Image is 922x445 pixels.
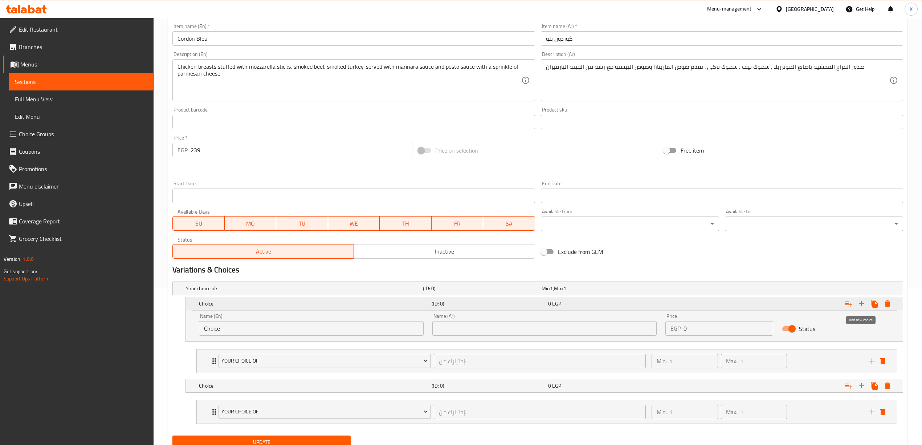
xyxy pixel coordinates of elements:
[432,382,545,389] h5: (ID: 0)
[19,43,148,51] span: Branches
[681,146,704,155] span: Free item
[4,274,50,283] a: Support.OpsPlatform
[383,218,429,229] span: TH
[483,216,535,231] button: SA
[172,115,535,129] input: Please enter product barcode
[877,406,888,417] button: delete
[9,73,154,90] a: Sections
[15,112,148,121] span: Edit Menu
[542,285,657,292] div: ,
[423,285,538,292] h5: (ID: 0)
[554,284,563,293] span: Max
[563,284,566,293] span: 1
[225,216,277,231] button: MO
[219,405,431,419] button: Your Choice Of:
[3,143,154,160] a: Coupons
[552,299,561,308] span: EGP
[178,146,188,154] p: EGP
[19,147,148,156] span: Coupons
[3,21,154,38] a: Edit Restaurant
[842,297,855,310] button: Add choice group
[3,56,154,73] a: Menus
[541,31,903,46] input: Enter name Ar
[435,218,481,229] span: FR
[3,195,154,213] a: Upsell
[866,406,877,417] button: add
[542,284,550,293] span: Min
[3,178,154,195] a: Menu disclaimer
[548,381,551,391] span: 0
[868,297,881,310] button: Clone new choice
[357,246,532,257] span: Inactive
[799,324,815,333] span: Status
[191,397,903,427] li: Expand
[15,77,148,86] span: Sections
[550,284,553,293] span: 1
[331,218,377,229] span: WE
[172,216,224,231] button: SU
[432,321,657,336] input: Enter name Ar
[9,90,154,108] a: Full Menu View
[552,381,561,391] span: EGP
[199,321,423,336] input: Enter name En
[172,31,535,46] input: Enter name En
[725,217,903,231] div: ​
[19,182,148,191] span: Menu disclaimer
[15,95,148,104] span: Full Menu View
[786,5,834,13] div: [GEOGRAPHIC_DATA]
[19,25,148,34] span: Edit Restaurant
[328,216,380,231] button: WE
[684,321,773,336] input: Please enter price
[221,356,428,365] span: Your Choice Of:
[541,115,903,129] input: Please enter product sku
[228,218,274,229] span: MO
[19,165,148,173] span: Promotions
[186,285,420,292] h5: Your choice of:
[910,5,913,13] span: K
[3,38,154,56] a: Branches
[9,108,154,125] a: Edit Menu
[186,297,903,310] div: Expand
[172,264,903,275] h2: Variations & Choices
[197,400,897,424] div: Expand
[199,382,429,389] h5: Choice
[178,63,521,98] textarea: Chicken breasts stuffed with mozzarella sticks, smoked beef, smoked turkey. served with marinara ...
[19,199,148,208] span: Upsell
[546,63,889,98] textarea: صدور الفراخ المحشيه باصابع الموتزريلا , سموك بيف , سموك تركي . تقدم صوص المارينارا وصوص البيستو م...
[191,143,412,157] input: Please enter price
[432,300,545,307] h5: (ID: 0)
[176,218,221,229] span: SU
[3,230,154,247] a: Grocery Checklist
[435,146,478,155] span: Price on selection
[19,234,148,243] span: Grocery Checklist
[221,407,428,416] span: Your Choice Of:
[279,218,325,229] span: TU
[486,218,532,229] span: SA
[191,346,903,376] li: Expand
[726,408,737,416] p: Max:
[3,160,154,178] a: Promotions
[657,408,667,416] p: Min:
[380,216,432,231] button: TH
[197,349,897,373] div: Expand
[726,357,737,365] p: Max:
[19,130,148,138] span: Choice Groups
[354,244,535,259] button: Inactive
[176,246,351,257] span: Active
[219,354,431,368] button: Your Choice Of:
[20,60,148,69] span: Menus
[23,254,34,264] span: 1.0.0
[19,217,148,226] span: Coverage Report
[3,213,154,230] a: Coverage Report
[172,244,354,259] button: Active
[276,216,328,231] button: TU
[548,299,551,308] span: 0
[670,324,681,333] p: EGP
[199,300,429,307] h5: Choice
[4,267,37,276] span: Get support on:
[173,282,903,295] div: Expand
[558,247,603,256] span: Exclude from GEM
[186,379,903,392] div: Expand
[432,216,484,231] button: FR
[707,5,752,13] div: Menu-management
